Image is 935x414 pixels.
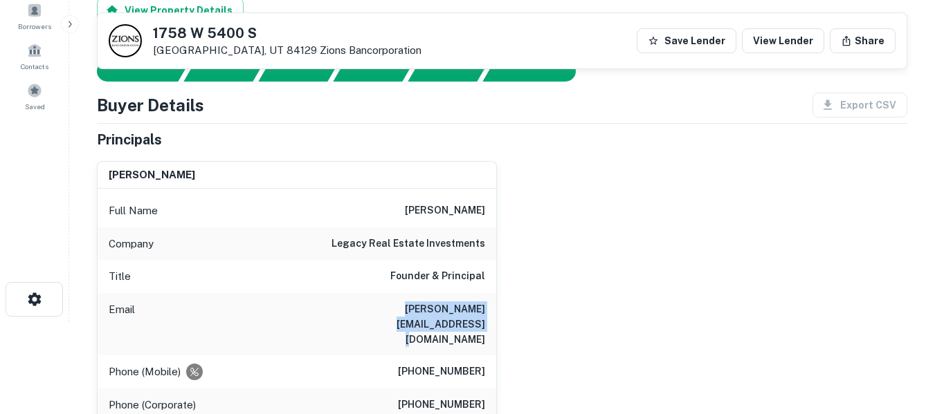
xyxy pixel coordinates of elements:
[866,303,935,370] iframe: Chat Widget
[398,364,485,380] h6: [PHONE_NUMBER]
[21,61,48,72] span: Contacts
[320,44,421,56] a: Zions Bancorporation
[333,61,414,82] div: Principals found, AI now looking for contact information...
[109,364,181,380] p: Phone (Mobile)
[109,268,131,285] p: Title
[405,203,485,219] h6: [PERSON_NAME]
[153,26,421,40] h5: 1758 W 5400 S
[319,301,485,347] h6: [PERSON_NAME][EMAIL_ADDRESS][DOMAIN_NAME]
[109,397,196,413] p: Phone (Corporate)
[109,301,135,347] p: Email
[742,28,824,53] a: View Lender
[109,167,195,183] h6: [PERSON_NAME]
[186,364,203,380] div: Requests to not be contacted at this number
[109,203,158,219] p: Full Name
[258,61,339,82] div: Documents found, AI parsing details...
[109,236,154,252] p: Company
[18,21,51,32] span: Borrowers
[25,101,45,112] span: Saved
[332,236,485,252] h6: legacy real estate investments
[637,28,736,53] button: Save Lender
[97,93,204,117] h4: Buyer Details
[153,44,421,57] p: [GEOGRAPHIC_DATA], UT 84129
[4,37,65,75] a: Contacts
[97,129,162,150] h5: Principals
[390,268,485,285] h6: Founder & Principal
[4,77,65,115] a: Saved
[483,61,592,82] div: AI fulfillment process complete.
[183,61,264,82] div: Your request is received and processing...
[408,61,489,82] div: Principals found, still searching for contact information. This may take time...
[398,397,485,413] h6: [PHONE_NUMBER]
[80,61,184,82] div: Sending borrower request to AI...
[830,28,896,53] button: Share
